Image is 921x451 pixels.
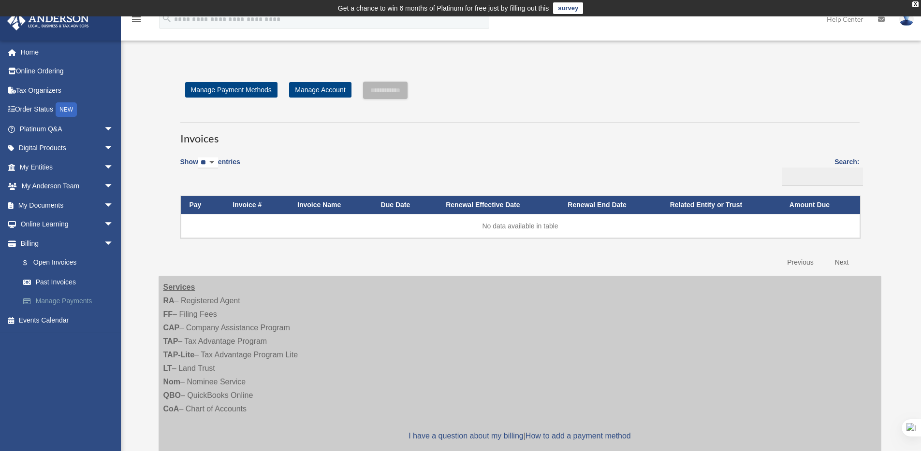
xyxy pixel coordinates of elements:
a: My Entitiesarrow_drop_down [7,157,128,177]
th: Amount Due: activate to sort column ascending [781,196,860,214]
a: Events Calendar [7,310,128,330]
label: Search: [779,156,860,186]
a: Home [7,42,128,62]
th: Renewal Effective Date: activate to sort column ascending [437,196,559,214]
p: | [163,429,877,443]
strong: Nom [163,378,181,386]
a: Billingarrow_drop_down [7,234,128,253]
select: Showentries [198,157,218,169]
a: Manage Account [289,82,351,98]
th: Pay: activate to sort column descending [181,196,224,214]
span: $ [29,257,33,269]
label: Show entries [180,156,240,178]
strong: TAP-Lite [163,351,195,359]
span: arrow_drop_down [104,139,123,158]
a: Online Ordering [7,62,128,81]
th: Invoice Name: activate to sort column ascending [289,196,372,214]
span: arrow_drop_down [104,196,123,215]
th: Renewal End Date: activate to sort column ascending [559,196,661,214]
a: How to add a payment method [526,432,631,440]
a: survey [553,2,583,14]
span: arrow_drop_down [104,119,123,139]
span: arrow_drop_down [104,157,123,177]
a: I have a question about my billing [409,432,523,440]
th: Due Date: activate to sort column ascending [372,196,438,214]
a: Previous [780,253,820,272]
strong: CoA [163,405,179,413]
a: Manage Payments [14,292,128,311]
div: Get a chance to win 6 months of Platinum for free just by filling out this [338,2,549,14]
a: Manage Payment Methods [185,82,278,98]
th: Invoice #: activate to sort column ascending [224,196,289,214]
div: NEW [56,102,77,117]
strong: Services [163,283,195,291]
a: Online Learningarrow_drop_down [7,215,128,234]
i: search [161,13,172,24]
strong: LT [163,364,172,372]
a: Platinum Q&Aarrow_drop_down [7,119,128,139]
a: $Open Invoices [14,253,123,273]
input: Search: [782,168,863,186]
span: arrow_drop_down [104,177,123,197]
span: arrow_drop_down [104,234,123,254]
a: Next [828,253,856,272]
a: Order StatusNEW [7,100,128,120]
th: Related Entity or Trust: activate to sort column ascending [661,196,781,214]
strong: CAP [163,324,180,332]
strong: QBO [163,391,181,399]
img: User Pic [899,12,914,26]
a: menu [131,17,142,25]
a: Tax Organizers [7,81,128,100]
strong: RA [163,296,175,305]
span: arrow_drop_down [104,215,123,235]
a: My Anderson Teamarrow_drop_down [7,177,128,196]
img: Anderson Advisors Platinum Portal [4,12,92,30]
a: Digital Productsarrow_drop_down [7,139,128,158]
a: Past Invoices [14,272,128,292]
h3: Invoices [180,122,860,146]
a: My Documentsarrow_drop_down [7,196,128,215]
strong: TAP [163,337,178,345]
td: No data available in table [181,214,860,238]
div: close [912,1,919,7]
i: menu [131,14,142,25]
strong: FF [163,310,173,318]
